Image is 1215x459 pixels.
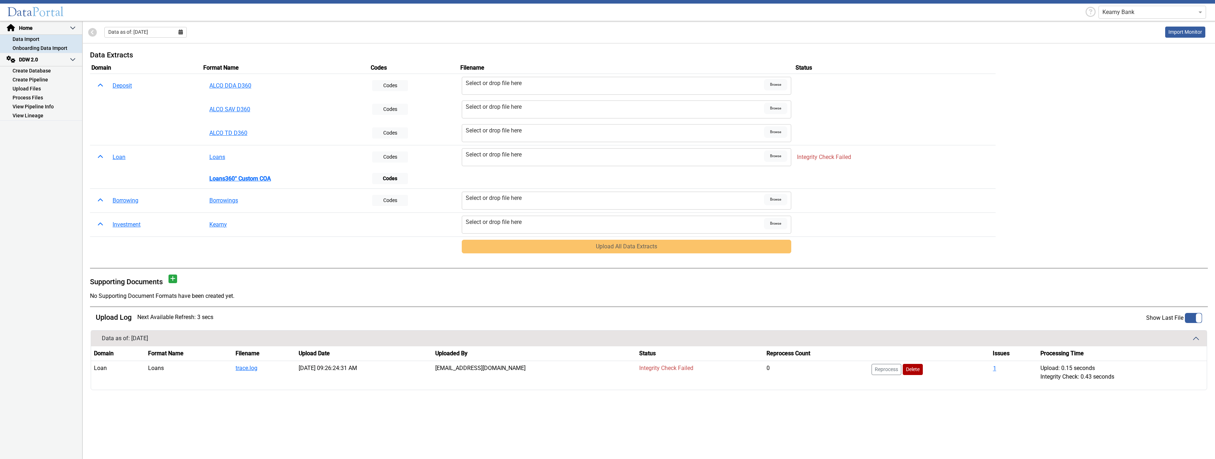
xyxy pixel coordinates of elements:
td: [DATE] 09:26:24:31 AM [296,361,432,384]
button: Borrowing [108,194,143,207]
button: Add document [169,275,177,283]
button: Codes [372,80,408,91]
button: Codes [372,173,408,184]
span: Browse [764,218,787,229]
span: DDW 2.0 [18,56,70,64]
button: Deposit [108,79,137,93]
div: Help [1083,5,1098,19]
span: Browse [764,150,787,162]
span: Integrity Check Failed [797,154,851,160]
table: History [91,346,1207,384]
button: 1 [993,364,997,373]
button: ALCO SAV D360 [205,103,367,116]
div: No Supporting Document Formats have been created yet. [90,292,1208,300]
th: Domain [91,346,145,361]
ng-select: Kearny Bank [1098,6,1206,19]
b: Codes [383,175,397,181]
button: Loans360° Custom COA [205,172,276,186]
button: ALCO DDA D360 [205,79,367,93]
td: 0 [764,361,869,384]
div: Data as of: [DATE] [102,334,148,343]
button: Investment [108,218,145,231]
th: Processing Time [1038,346,1207,361]
div: Upload: 0.15 seconds [1040,364,1204,373]
button: ALCO TD D360 [205,126,367,140]
span: Data as of: [DATE] [108,28,148,36]
button: Borrowings [205,194,367,207]
h5: Data Extracts [90,51,1208,59]
th: Issues [990,346,1038,361]
th: Format Name [202,62,370,74]
th: Domain [90,62,202,74]
span: Browse [764,126,787,138]
a: This is available for Darling Employees only [1165,27,1205,38]
div: Select or drop file here [466,218,764,226]
div: Select or drop file here [466,194,764,202]
b: Loans360° Custom COA [209,174,271,183]
th: Filename [233,346,296,361]
h5: Supporting Documents [90,277,166,286]
table: Uploads [90,62,1208,256]
a: trace.log [236,365,257,371]
label: Show Last File [1146,313,1202,323]
th: Uploaded By [432,346,636,361]
th: Filename [459,62,794,74]
span: Home [18,24,70,32]
button: Data as of: [DATE] [91,331,1207,346]
div: Select or drop file here [466,79,764,88]
th: Codes [369,62,459,74]
th: Format Name [145,346,233,361]
th: Status [794,62,995,74]
div: Integrity Check: 0.43 seconds [1040,373,1204,381]
span: Next Available Refresh: 3 secs [137,313,213,324]
button: Codes [372,127,408,139]
th: Upload Date [296,346,432,361]
button: Loan [108,150,130,164]
td: Loans [145,361,233,384]
h5: Upload Log [96,313,132,322]
th: Reprocess Count [764,346,869,361]
span: Browse [764,103,787,114]
div: Select or drop file here [466,103,764,111]
span: Integrity Check Failed [639,365,693,371]
span: Browse [764,79,787,90]
button: Delete [903,364,923,375]
th: Status [636,346,764,361]
span: Browse [764,194,787,205]
div: Select or drop file here [466,126,764,135]
span: Data [7,4,32,20]
span: Portal [32,4,64,20]
button: Codes [372,104,408,115]
button: Kearny [205,218,367,231]
td: [EMAIL_ADDRESS][DOMAIN_NAME] [432,361,636,384]
div: Select or drop file here [466,150,764,159]
button: Codes [372,195,408,206]
td: Loan [91,361,145,384]
button: Loans [205,150,367,164]
button: Reprocess [872,364,901,375]
app-toggle-switch: Disable this to show all files [1146,313,1202,324]
button: Codes [372,151,408,163]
